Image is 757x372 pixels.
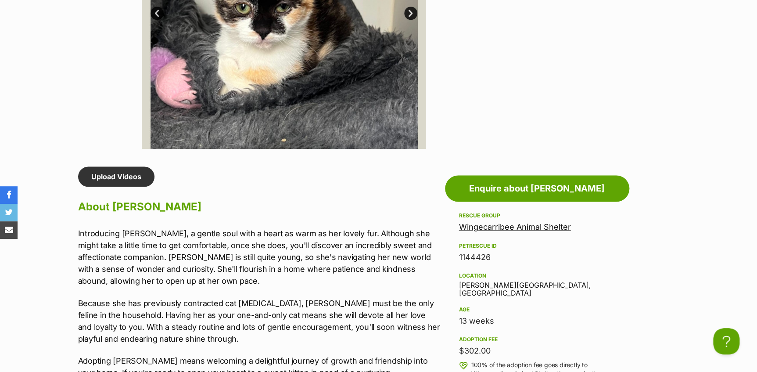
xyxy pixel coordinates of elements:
div: Location [459,272,615,279]
p: Introducing [PERSON_NAME], a gentle soul with a heart as warm as her lovely fur. Although she mig... [78,227,441,286]
div: [PERSON_NAME][GEOGRAPHIC_DATA], [GEOGRAPHIC_DATA] [459,270,615,297]
a: Upload Videos [78,166,154,187]
a: Enquire about [PERSON_NAME] [445,175,629,202]
iframe: Help Scout Beacon - Open [713,328,739,354]
div: 13 weeks [459,314,615,327]
p: Because she has previously contracted cat [MEDICAL_DATA], [PERSON_NAME] must be the only feline i... [78,297,441,344]
a: Next [404,7,417,20]
div: $302.00 [459,344,615,357]
div: 1144426 [459,251,615,263]
div: PetRescue ID [459,242,615,249]
a: Prev [151,7,164,20]
a: Wingecarribee Animal Shelter [459,222,571,231]
h2: About [PERSON_NAME] [78,197,441,217]
div: Adoption fee [459,336,615,343]
div: Age [459,306,615,313]
div: Rescue group [459,212,615,219]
